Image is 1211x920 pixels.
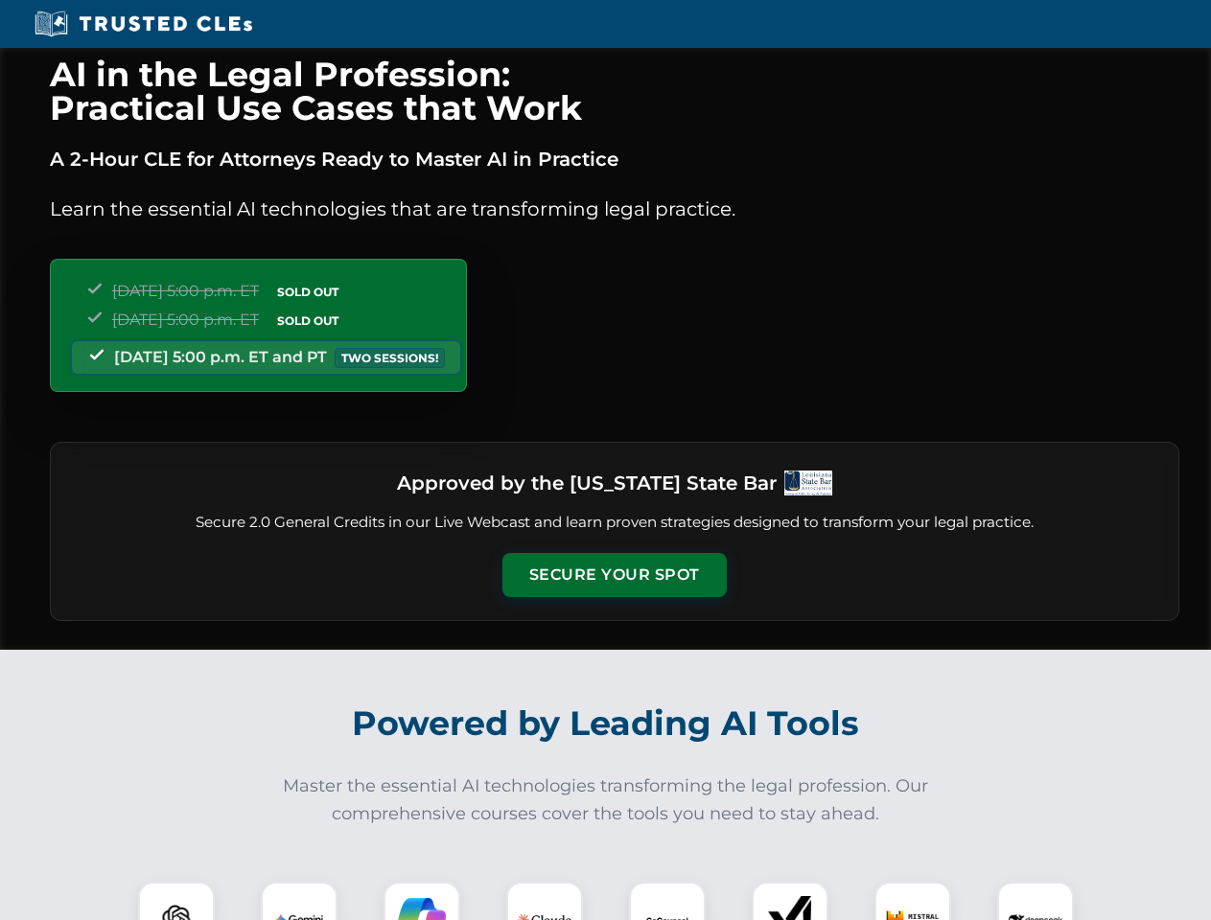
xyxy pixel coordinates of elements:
[270,772,942,828] p: Master the essential AI technologies transforming the legal profession. Our comprehensive courses...
[397,466,777,500] h3: Approved by the [US_STATE] State Bar
[50,144,1179,174] p: A 2-Hour CLE for Attorneys Ready to Master AI in Practice
[74,512,1155,534] p: Secure 2.0 General Credits in our Live Webcast and learn proven strategies designed to transform ...
[112,282,259,300] span: [DATE] 5:00 p.m. ET
[75,690,1137,757] h2: Powered by Leading AI Tools
[502,553,727,597] button: Secure Your Spot
[112,310,259,329] span: [DATE] 5:00 p.m. ET
[270,310,345,331] span: SOLD OUT
[50,57,1179,125] h1: AI in the Legal Profession: Practical Use Cases that Work
[270,282,345,302] span: SOLD OUT
[784,471,832,495] img: Logo
[29,10,258,38] img: Trusted CLEs
[50,194,1179,224] p: Learn the essential AI technologies that are transforming legal practice.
